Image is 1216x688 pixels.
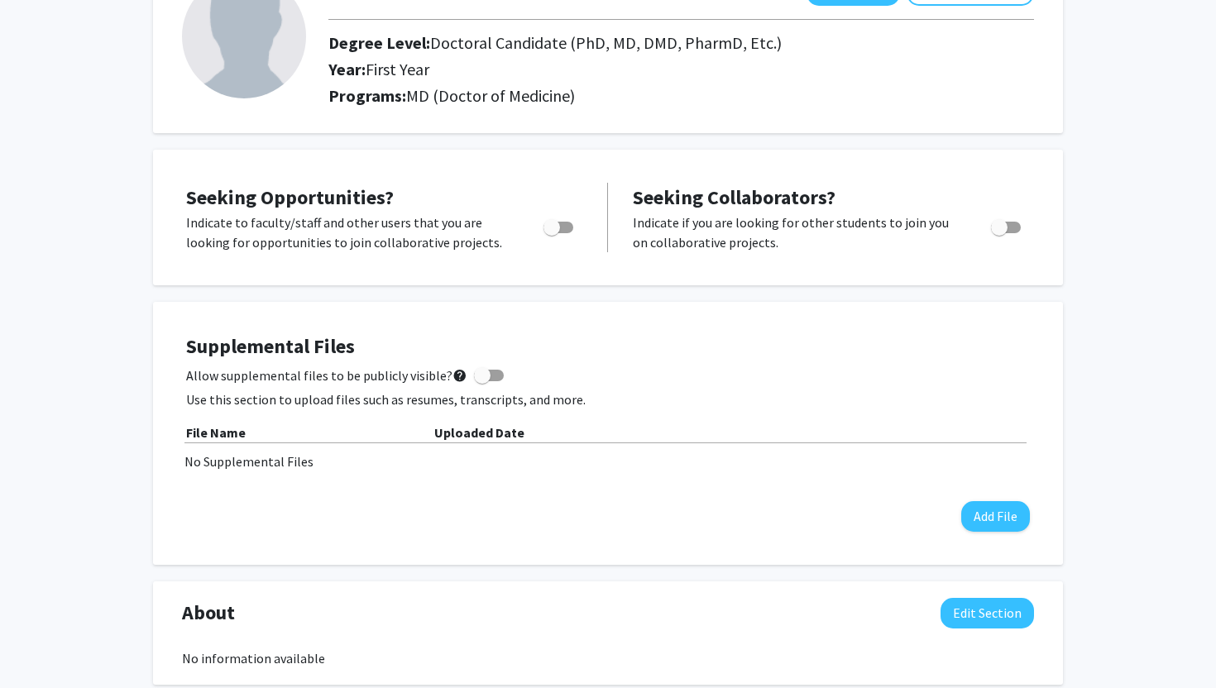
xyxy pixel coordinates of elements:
[961,501,1030,532] button: Add File
[184,451,1032,471] div: No Supplemental Files
[328,33,907,53] h2: Degree Level:
[633,213,960,252] p: Indicate if you are looking for other students to join you on collaborative projects.
[182,648,1034,668] div: No information available
[406,85,575,106] span: MD (Doctor of Medicine)
[186,335,1030,359] h4: Supplemental Files
[366,59,429,79] span: First Year
[941,598,1034,628] button: Edit About
[12,614,70,676] iframe: Chat
[452,365,467,385] mat-icon: help
[186,389,1030,409] p: Use this section to upload files such as resumes, transcripts, and more.
[633,184,835,210] span: Seeking Collaborators?
[182,598,235,628] span: About
[434,424,524,441] b: Uploaded Date
[186,213,512,252] p: Indicate to faculty/staff and other users that you are looking for opportunities to join collabor...
[537,213,582,237] div: Toggle
[186,365,467,385] span: Allow supplemental files to be publicly visible?
[186,184,394,210] span: Seeking Opportunities?
[328,60,907,79] h2: Year:
[984,213,1030,237] div: Toggle
[430,32,782,53] span: Doctoral Candidate (PhD, MD, DMD, PharmD, Etc.)
[186,424,246,441] b: File Name
[328,86,1034,106] h2: Programs:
